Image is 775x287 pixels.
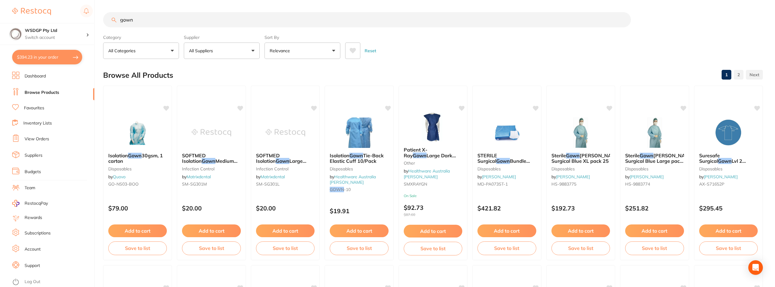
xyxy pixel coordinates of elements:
[704,174,738,179] a: [PERSON_NAME]
[625,152,640,159] span: Sterile
[363,43,378,59] button: Reset
[625,153,684,164] b: Sterile Gown HENRY SCHEIN Surgical Blue Large pack 25
[189,48,215,54] p: All Suppliers
[699,166,758,171] small: disposables
[103,43,179,59] button: All Categories
[477,153,536,164] b: STERILE Surgical Gown Bundle Pack of 30
[477,241,536,255] button: Save to list
[25,35,86,41] p: Switch account
[482,174,516,179] a: [PERSON_NAME]
[699,152,720,164] span: Suresafe Surgical
[404,213,462,217] span: $87.60
[413,152,426,159] em: Gown
[625,166,684,171] small: disposables
[551,205,610,212] p: $192.73
[699,153,758,164] b: Suresafe Surgical Gown Lvl 2 Sterile M 2 x PT 36 pack
[551,224,610,237] button: Add to cart
[404,242,462,255] button: Save to list
[496,158,510,164] em: Gown
[561,118,600,148] img: Sterile Gown HENRY SCHEIN Surgical Blue XL pack 25
[25,185,35,191] a: Team
[699,181,724,187] span: AX-S71652P
[184,35,260,40] label: Supplier
[25,230,51,236] a: Subscriptions
[187,174,211,179] a: Matrixdental
[12,200,48,207] a: RestocqPay
[551,181,576,187] span: HS-9883775
[25,279,40,285] a: Log Out
[625,241,684,255] button: Save to list
[718,158,732,164] em: Gown
[12,8,51,15] img: Restocq Logo
[640,152,653,159] em: Gown
[404,161,462,166] small: other
[103,71,173,80] h2: Browse All Products
[108,48,138,54] p: All Categories
[182,205,241,212] p: $20.00
[256,153,315,164] b: SOFTMED Isolation Gown Large Level 1 (10) AAMI Level 1
[25,215,42,221] a: Rewards
[404,147,462,158] b: Patient X-Ray Gown Large Dark Blue 100gowns/Carton
[182,224,241,237] button: Add to cart
[12,200,19,207] img: RestocqPay
[330,152,384,164] span: Tie-Back Elastic Cuff 10/Pack
[699,205,758,212] p: $295.45
[330,174,376,185] span: by
[551,174,590,179] span: by
[477,152,497,164] span: STERILE Surgical
[699,224,758,237] button: Add to cart
[404,147,427,158] span: Patient X-Ray
[182,152,206,164] span: SOFTMED Isolation
[625,174,664,179] span: by
[566,152,580,159] em: Gown
[477,181,508,187] span: MD-PA073ST-1
[182,174,211,179] span: by
[699,158,755,169] span: Lvl 2 Sterile M 2 x PT 36 pack
[9,28,22,40] img: WSDGP Pty Ltd
[699,241,758,255] button: Save to list
[108,153,167,164] b: Isolation Gown 30gsm, 1 carton
[330,166,388,171] small: Disposables
[12,277,93,287] button: Log Out
[108,241,167,255] button: Save to list
[276,158,289,164] em: Gown
[25,263,40,269] a: Support
[25,90,59,96] a: Browse Products
[349,152,363,159] em: Gown
[404,204,462,217] p: $92.73
[477,158,530,169] span: Bundle Pack of 30
[12,5,51,19] a: Restocq Logo
[625,205,684,212] p: $251.82
[25,200,48,207] span: RestocqPay
[25,73,46,79] a: Dashboard
[344,187,351,192] span: -10
[108,152,128,159] span: Isolation
[256,241,315,255] button: Save to list
[265,35,340,40] label: Sort By
[25,169,41,175] a: Budgets
[330,241,388,255] button: Save to list
[25,28,86,34] h4: WSDGP Pty Ltd
[477,166,536,171] small: disposables
[339,118,379,148] img: Isolation Gown Tie-Back Elastic Cuff 10/Pack
[330,153,388,164] b: Isolation Gown Tie-Back Elastic Cuff 10/Pack
[404,194,462,198] small: On Sale
[128,152,142,159] em: Gown
[182,241,241,255] button: Save to list
[12,50,82,64] button: $394.23 in your order
[256,152,280,164] span: SOFTMED Isolation
[108,174,126,179] span: by
[256,174,285,179] span: by
[551,241,610,255] button: Save to list
[25,136,49,142] a: View Orders
[630,174,664,179] a: [PERSON_NAME]
[113,174,126,179] a: Quovo
[182,181,207,187] span: SM-SG301M
[108,181,139,187] span: GO-NS03-BOO
[330,152,349,159] span: Isolation
[330,174,376,185] a: Healthware Australia [PERSON_NAME]
[722,69,731,81] a: 1
[330,224,388,237] button: Add to cart
[182,153,241,164] b: SOFTMED Isolation Gown Medium Level 1 (10) AAMI Level 1
[256,181,280,187] span: SM-SG301L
